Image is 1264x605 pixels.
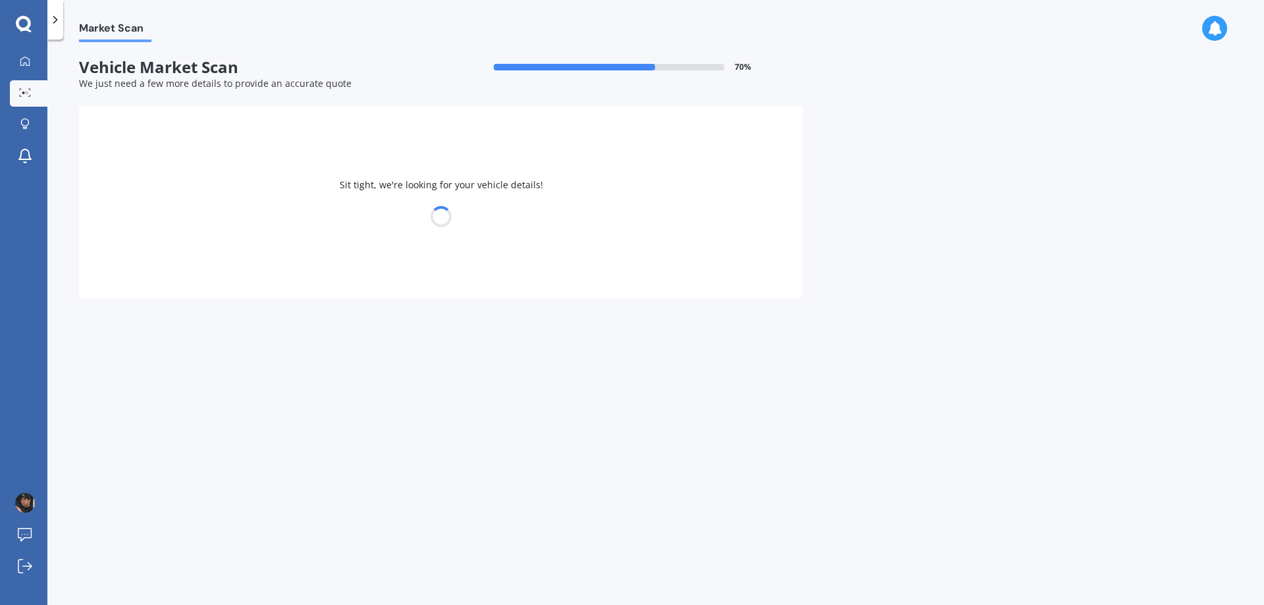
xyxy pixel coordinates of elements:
[79,58,441,77] span: Vehicle Market Scan
[79,106,803,299] div: Sit tight, we're looking for your vehicle details!
[79,77,352,90] span: We just need a few more details to provide an accurate quote
[735,63,751,72] span: 70 %
[15,493,35,513] img: ACg8ocIj31OOUBlIzLciBnmwMyGwzSf0iJBf121oP5x4FkKeoO7yhsj7=s96-c
[79,22,151,39] span: Market Scan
